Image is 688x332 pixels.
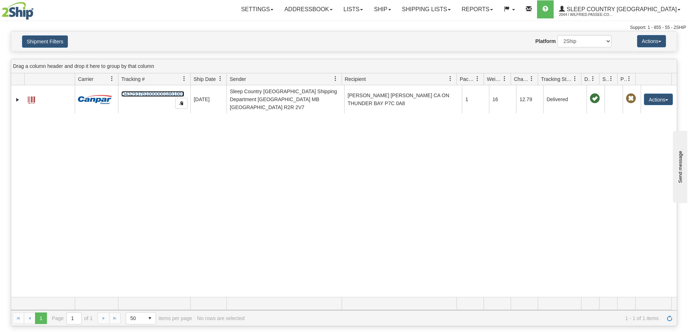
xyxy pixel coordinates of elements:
a: Expand [14,96,21,103]
a: Carrier filter column settings [106,73,118,85]
button: Actions [644,94,673,105]
a: Tracking Status filter column settings [569,73,581,85]
td: [PERSON_NAME] [PERSON_NAME] CA ON THUNDER BAY P7C 0A8 [344,85,462,113]
img: 14 - Canpar [78,95,112,104]
a: Shipment Issues filter column settings [605,73,617,85]
span: Recipient [345,76,366,83]
span: items per page [126,312,192,324]
span: 2044 / Wilfried.Passee-Coutrin [559,11,613,18]
a: Reports [456,0,498,18]
button: Copy to clipboard [175,98,187,109]
td: 12.79 [516,85,543,113]
a: Pickup Status filter column settings [623,73,635,85]
span: Sleep Country [GEOGRAPHIC_DATA] [565,6,677,12]
span: Carrier [78,76,94,83]
a: Refresh [664,312,675,324]
button: Shipment Filters [22,35,68,48]
a: Packages filter column settings [471,73,484,85]
a: Ship [368,0,396,18]
td: [DATE] [190,85,226,113]
span: 1 - 1 of 1 items [250,315,659,321]
span: Tracking Status [541,76,572,83]
span: Weight [487,76,502,83]
a: D432937810000001861001 [121,91,184,97]
a: Tracking # filter column settings [178,73,190,85]
div: Send message [5,6,67,12]
a: Recipient filter column settings [444,73,456,85]
span: Charge [514,76,529,83]
span: On time [590,94,600,104]
td: Sleep Country [GEOGRAPHIC_DATA] Shipping Department [GEOGRAPHIC_DATA] MB [GEOGRAPHIC_DATA] R2R 2V7 [226,85,344,113]
label: Platform [535,38,556,45]
a: Weight filter column settings [498,73,511,85]
span: Packages [460,76,475,83]
span: Sender [230,76,246,83]
input: Page 1 [67,312,81,324]
a: Settings [235,0,279,18]
a: Lists [338,0,368,18]
span: 50 [130,315,140,322]
div: grid grouping header [11,59,677,73]
a: Ship Date filter column settings [214,73,226,85]
span: Page 1 [35,312,47,324]
span: Pickup Not Assigned [626,94,636,104]
a: Delivery Status filter column settings [587,73,599,85]
td: Delivered [543,85,587,113]
img: logo2044.jpg [2,2,34,20]
div: No rows are selected [197,315,245,321]
span: Pickup Status [620,76,627,83]
td: 16 [489,85,516,113]
button: Actions [637,35,666,47]
span: Tracking # [121,76,145,83]
a: Label [28,93,35,105]
a: Shipping lists [397,0,456,18]
td: 1 [462,85,489,113]
span: Page sizes drop down [126,312,156,324]
span: select [144,312,156,324]
iframe: chat widget [671,129,687,203]
span: Shipment Issues [602,76,609,83]
span: Delivery Status [584,76,590,83]
a: Addressbook [279,0,338,18]
a: Charge filter column settings [525,73,538,85]
a: Sleep Country [GEOGRAPHIC_DATA] 2044 / Wilfried.Passee-Coutrin [554,0,686,18]
a: Sender filter column settings [329,73,342,85]
span: Page of 1 [52,312,93,324]
span: Ship Date [194,76,216,83]
div: Support: 1 - 855 - 55 - 2SHIP [2,25,686,31]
